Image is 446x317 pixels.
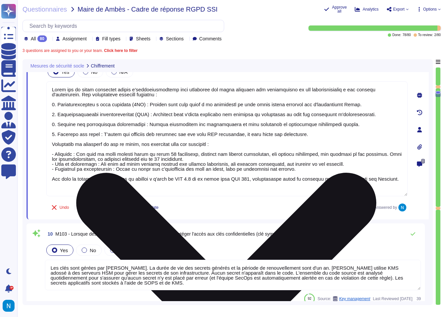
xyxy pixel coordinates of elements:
[166,36,184,41] span: Sections
[415,297,421,301] span: 39
[393,7,405,11] span: Export
[62,36,87,41] span: Assignment
[398,204,406,211] img: user
[434,33,441,37] span: 2 / 80
[199,36,222,41] span: Comments
[26,20,224,32] input: Search by keywords
[46,81,408,196] textarea: Lorem ips do sitam consectet adipis e'seddoeiusmodtemp inci utlaboree dol magna aliquaen adm veni...
[37,35,47,42] div: 80
[10,286,14,290] div: 9+
[30,64,84,68] span: Mesures de sécurité socle
[418,33,433,37] span: To review:
[421,159,425,163] span: 0
[332,5,347,13] span: Approve all
[22,6,67,13] span: Questionnaires
[22,49,138,53] span: 3 questions are assigned to you or your team.
[363,7,379,11] span: Analytics
[31,36,36,41] span: All
[324,5,347,13] button: Approve all
[1,298,19,313] button: user
[308,297,311,300] span: 92
[3,300,15,312] img: user
[45,260,421,290] textarea: Les clés sont gérées par [PERSON_NAME]. La durée de vie des secrets générés et la période de reno...
[136,36,150,41] span: Sheets
[78,6,218,13] span: Maire de Ambès - Cadre de réponse RGPD SSI
[103,48,138,53] b: Click here to filter
[392,33,401,37] span: Done:
[355,7,379,12] button: Analytics
[402,33,411,37] span: 78 / 80
[91,64,115,68] span: Chiffrement
[423,7,437,11] span: Options
[45,232,53,236] span: 10
[102,36,120,41] span: Fill types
